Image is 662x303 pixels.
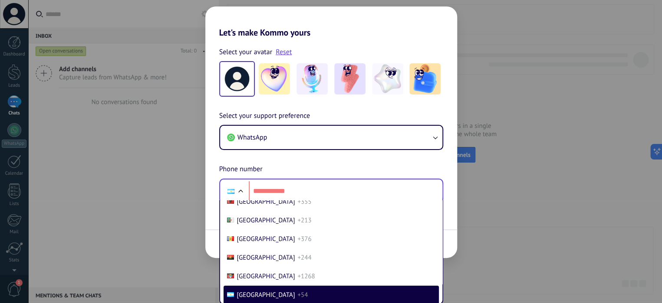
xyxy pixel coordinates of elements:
[237,254,295,262] span: [GEOGRAPHIC_DATA]
[223,182,239,200] div: Argentina: + 54
[297,291,308,299] span: +54
[237,133,267,142] span: WhatsApp
[297,272,315,280] span: +1268
[219,111,310,122] span: Select your support preference
[297,216,311,225] span: +213
[237,291,295,299] span: [GEOGRAPHIC_DATA]
[297,198,311,206] span: +355
[259,63,290,94] img: -1.jpeg
[409,63,441,94] img: -5.jpeg
[372,63,403,94] img: -4.jpeg
[296,63,328,94] img: -2.jpeg
[219,46,273,58] span: Select your avatar
[276,48,292,56] a: Reset
[237,198,295,206] span: [GEOGRAPHIC_DATA]
[205,7,457,38] h2: Let's make Kommo yours
[237,272,295,280] span: [GEOGRAPHIC_DATA]
[220,126,442,149] button: WhatsApp
[237,216,295,225] span: [GEOGRAPHIC_DATA]
[219,164,263,175] span: Phone number
[237,235,295,243] span: [GEOGRAPHIC_DATA]
[297,235,311,243] span: +376
[297,254,311,262] span: +244
[334,63,366,94] img: -3.jpeg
